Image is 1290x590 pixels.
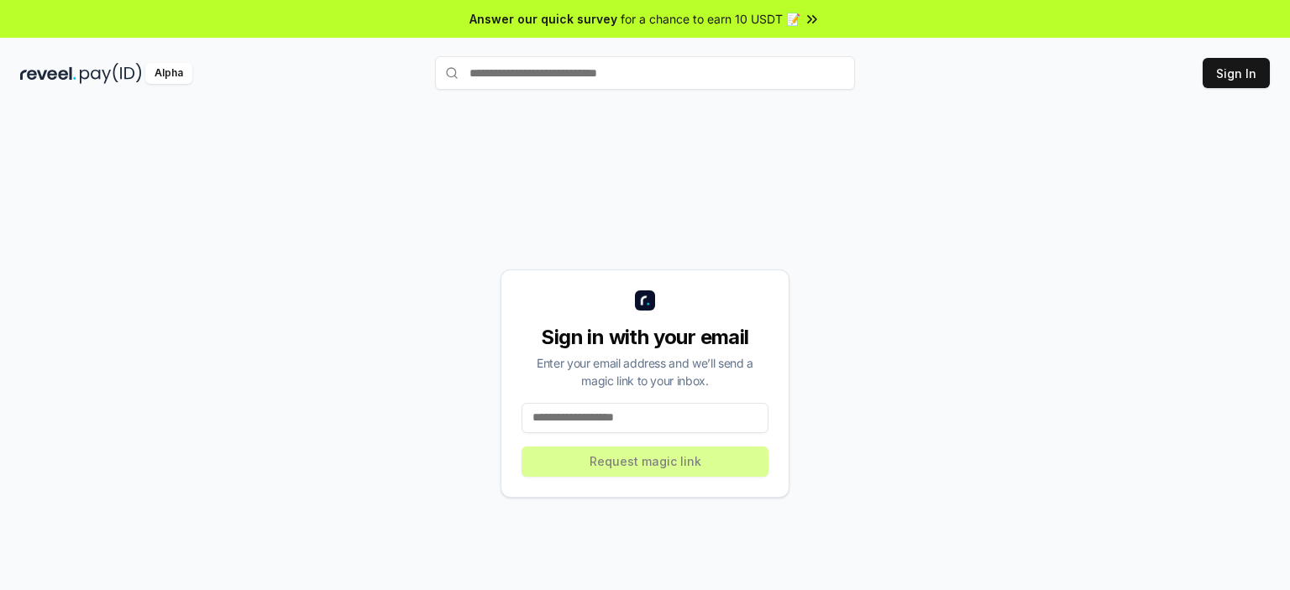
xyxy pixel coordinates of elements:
img: logo_small [635,290,655,311]
div: Enter your email address and we’ll send a magic link to your inbox. [522,354,768,389]
span: for a chance to earn 10 USDT 📝 [621,10,800,28]
img: pay_id [80,63,142,84]
button: Sign In [1203,58,1270,88]
div: Alpha [145,63,192,84]
span: Answer our quick survey [469,10,617,28]
img: reveel_dark [20,63,76,84]
div: Sign in with your email [522,324,768,351]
